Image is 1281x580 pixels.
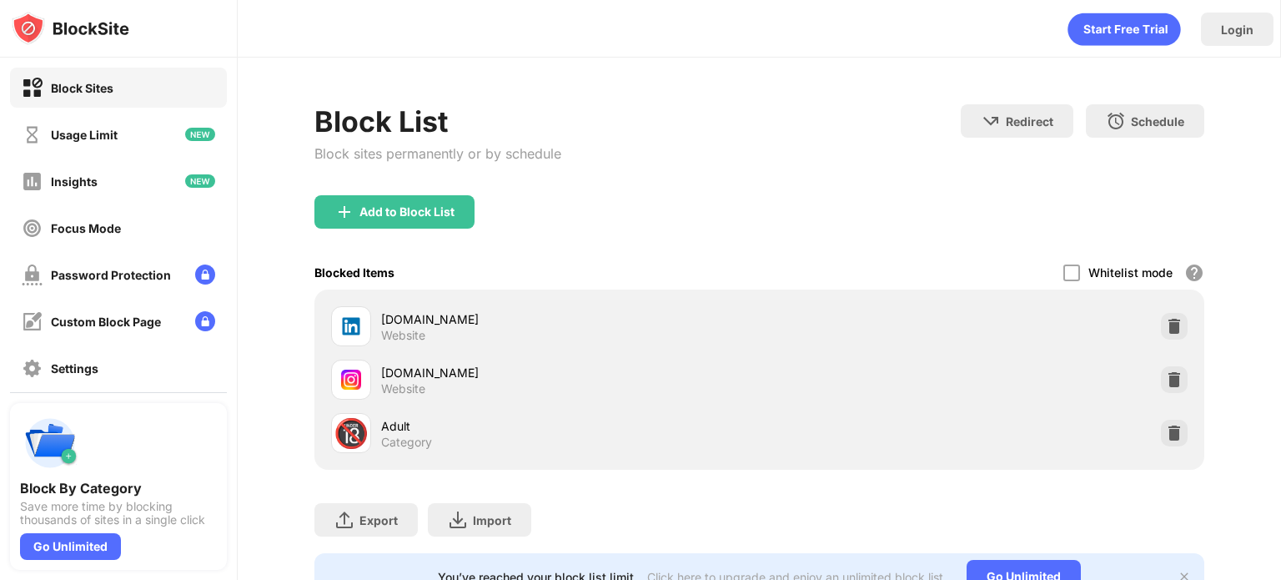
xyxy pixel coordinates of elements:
div: Login [1221,23,1253,37]
div: animation [1067,13,1181,46]
img: customize-block-page-off.svg [22,311,43,332]
div: Go Unlimited [20,533,121,560]
div: Export [359,513,398,527]
div: 🔞 [334,416,369,451]
img: new-icon.svg [185,174,215,188]
img: favicons [341,316,361,336]
div: Import [473,513,511,527]
div: Block List [314,104,561,139]
img: logo-blocksite.svg [12,12,129,45]
img: insights-off.svg [22,171,43,192]
img: settings-off.svg [22,358,43,379]
div: Website [381,381,425,396]
div: [DOMAIN_NAME] [381,364,759,381]
img: favicons [341,370,361,390]
div: Blocked Items [314,265,394,280]
div: Redirect [1006,114,1053,129]
div: Schedule [1131,114,1184,129]
img: lock-menu.svg [195,265,215,285]
div: Website [381,328,425,343]
img: password-protection-off.svg [22,265,43,285]
div: Save more time by blocking thousands of sites in a single click [20,500,217,527]
div: Category [381,435,432,450]
img: push-categories.svg [20,413,80,473]
img: time-usage-off.svg [22,124,43,145]
div: [DOMAIN_NAME] [381,310,759,328]
div: Custom Block Page [51,315,161,329]
img: lock-menu.svg [195,311,215,331]
img: new-icon.svg [185,128,215,141]
div: Focus Mode [51,221,121,235]
div: Password Protection [51,268,171,282]
div: Settings [51,361,98,376]
div: Whitelist mode [1088,265,1173,280]
div: Block By Category [20,480,217,497]
div: Adult [381,417,759,435]
div: Block Sites [51,81,113,95]
img: focus-off.svg [22,218,43,239]
img: block-on.svg [22,78,43,98]
div: Usage Limit [51,128,118,142]
div: Add to Block List [359,205,455,219]
div: Block sites permanently or by schedule [314,145,561,162]
div: Insights [51,174,98,189]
